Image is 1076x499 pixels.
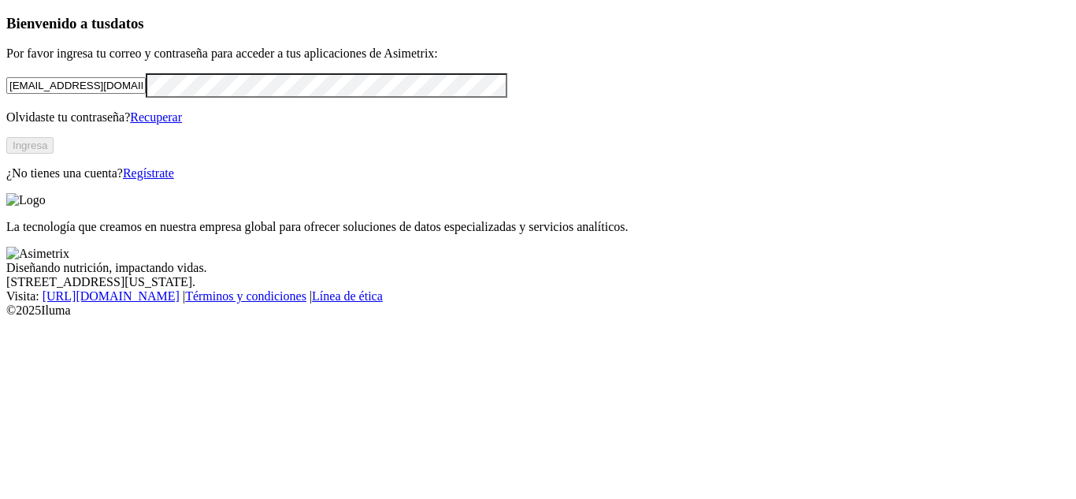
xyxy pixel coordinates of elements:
[6,289,1070,303] div: Visita : | |
[6,303,1070,318] div: © 2025 Iluma
[6,15,1070,32] h3: Bienvenido a tus
[312,289,383,303] a: Línea de ética
[6,110,1070,125] p: Olvidaste tu contraseña?
[123,166,174,180] a: Regístrate
[6,137,54,154] button: Ingresa
[6,220,1070,234] p: La tecnología que creamos en nuestra empresa global para ofrecer soluciones de datos especializad...
[110,15,144,32] span: datos
[6,193,46,207] img: Logo
[43,289,180,303] a: [URL][DOMAIN_NAME]
[6,275,1070,289] div: [STREET_ADDRESS][US_STATE].
[6,77,146,94] input: Tu correo
[185,289,306,303] a: Términos y condiciones
[6,261,1070,275] div: Diseñando nutrición, impactando vidas.
[6,47,1070,61] p: Por favor ingresa tu correo y contraseña para acceder a tus aplicaciones de Asimetrix:
[6,166,1070,181] p: ¿No tienes una cuenta?
[6,247,69,261] img: Asimetrix
[130,110,182,124] a: Recuperar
